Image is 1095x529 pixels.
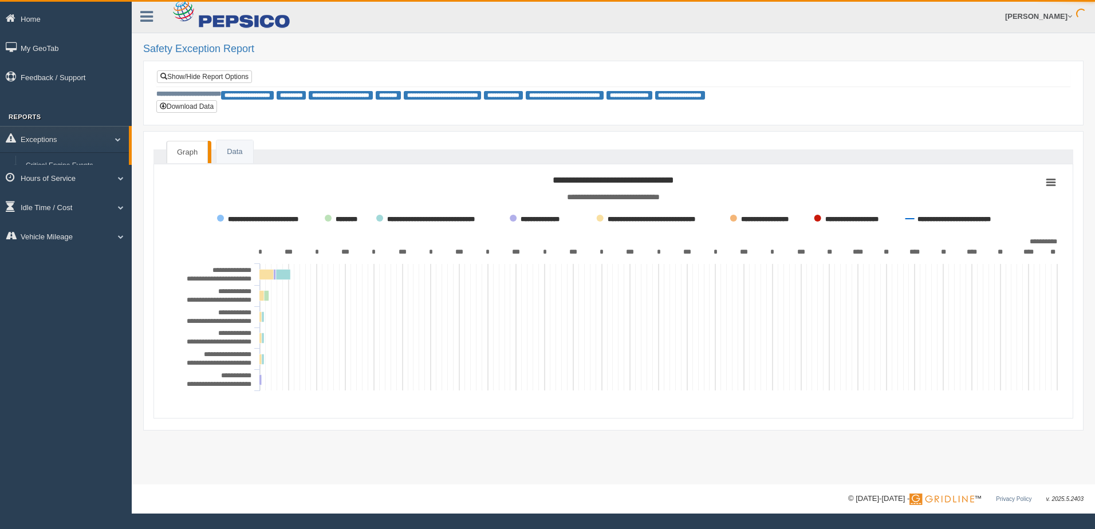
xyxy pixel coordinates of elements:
span: v. 2025.5.2403 [1046,496,1084,502]
a: Data [216,140,253,164]
button: Download Data [156,100,217,113]
div: © [DATE]-[DATE] - ™ [848,493,1084,505]
h2: Safety Exception Report [143,44,1084,55]
a: Show/Hide Report Options [157,70,252,83]
img: Gridline [909,494,974,505]
a: Critical Engine Events [21,156,129,176]
a: Graph [167,141,208,164]
a: Privacy Policy [996,496,1031,502]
